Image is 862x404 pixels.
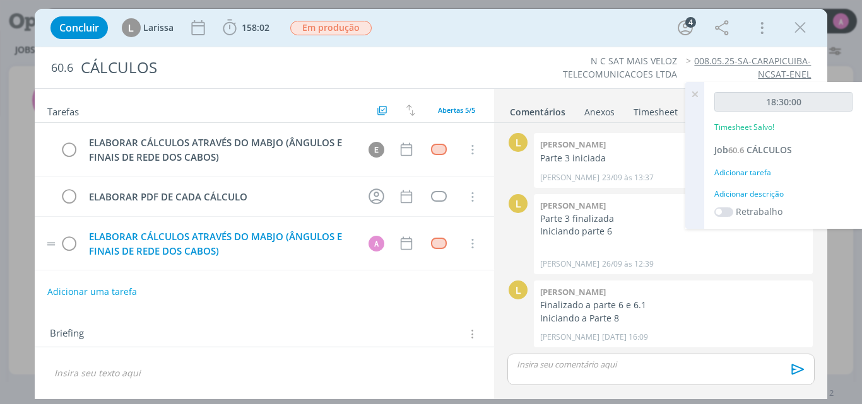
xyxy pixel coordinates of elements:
[675,18,695,38] button: 4
[736,205,782,218] label: Retrabalho
[540,332,599,343] p: [PERSON_NAME]
[540,286,606,297] b: [PERSON_NAME]
[685,17,696,28] div: 4
[714,122,774,133] p: Timesheet Salvo!
[51,61,73,75] span: 60.6
[633,100,678,118] a: Timesheet
[367,140,386,159] button: E
[540,139,606,150] b: [PERSON_NAME]
[367,234,386,253] button: A
[509,133,528,152] div: L
[290,21,372,35] span: Em produção
[714,144,792,156] a: Job60.6CÁLCULOS
[369,142,384,158] div: E
[122,18,174,37] button: LLarissa
[509,280,528,299] div: L
[540,258,599,270] p: [PERSON_NAME]
[540,312,806,325] p: Iniciando a Parte 8
[694,55,811,79] a: 008.05.25-SA-CARAPICUIBA-NCSAT-ENEL
[563,55,677,79] a: N C SAT MAIS VELOZ TELECOMUNICACOES LTDA
[50,16,108,39] button: Concluir
[540,225,806,238] p: Iniciando parte 6
[602,172,654,183] span: 23/09 às 13:37
[747,144,792,156] span: CÁLCULOS
[242,21,269,33] span: 158:02
[438,105,475,115] span: Abertas 5/5
[540,172,599,183] p: [PERSON_NAME]
[84,229,357,258] div: ELABORAR CÁLCULOS ATRAVÉS DO MABJO (ÂNGULOS E FINAIS DE REDE DOS CABOS)
[540,212,806,225] p: Parte 3 finalizada
[59,23,99,33] span: Concluir
[220,18,273,38] button: 158:02
[84,189,357,205] div: ELABORAR PDF DE CADA CÁLCULO
[47,242,56,246] img: drag-icon.svg
[406,105,415,116] img: arrow-down-up.svg
[540,299,806,311] p: Finalizado a parte 6 e 6.1
[728,144,744,156] span: 60.6
[369,236,384,251] div: A
[35,9,828,399] div: dialog
[122,18,141,37] div: L
[47,280,138,303] button: Adicionar uma tarefa
[714,188,853,200] div: Adicionar descrição
[143,23,174,32] span: Larissa
[540,200,606,211] b: [PERSON_NAME]
[290,20,372,36] button: Em produção
[602,332,648,343] span: [DATE] 16:09
[714,167,853,178] div: Adicionar tarefa
[84,135,357,164] div: ELABORAR CÁLCULOS ATRAVÉS DO MABJO (ÂNGULOS E FINAIS DE REDE DOS CABOS)
[602,258,654,270] span: 26/09 às 12:39
[584,106,615,118] div: Anexos
[509,100,566,118] a: Comentários
[47,103,79,118] span: Tarefas
[540,152,806,164] p: Parte 3 iniciada
[509,194,528,213] div: L
[76,52,489,83] div: CÁLCULOS
[50,326,84,342] span: Briefing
